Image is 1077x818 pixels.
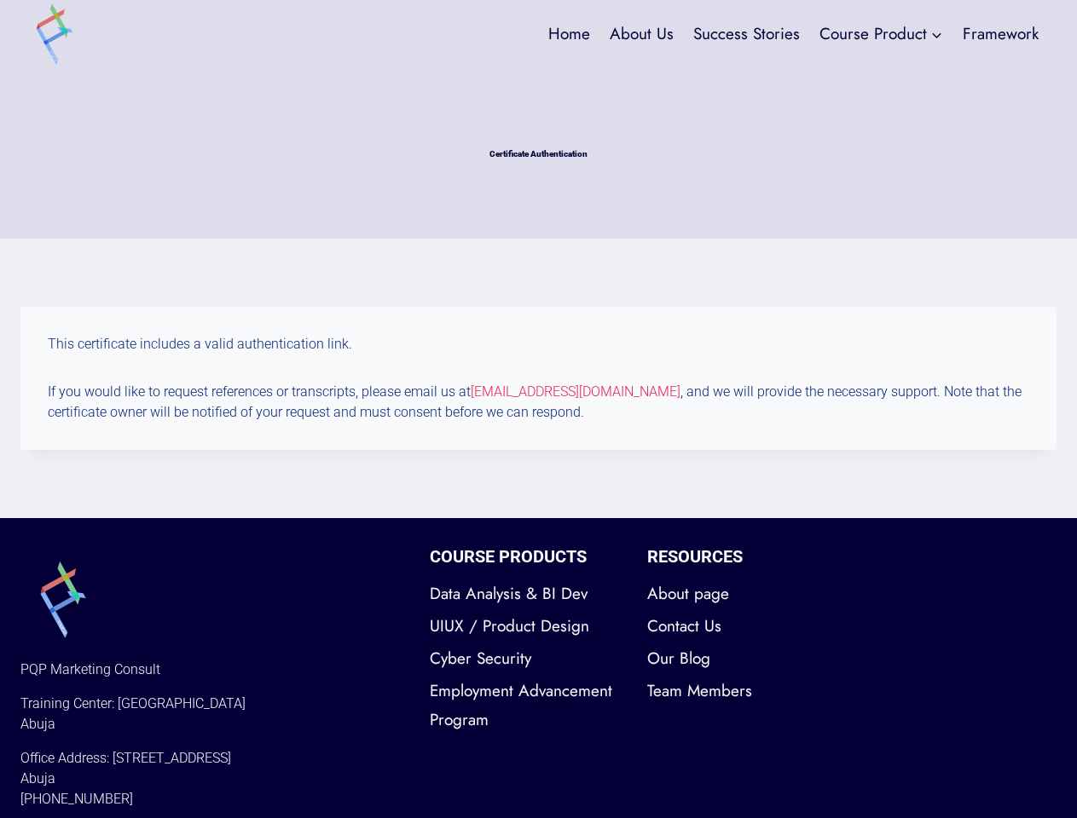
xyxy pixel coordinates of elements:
[430,642,622,675] a: Cyber Security
[48,334,1029,354] p: This certificate includes a valid authentication link.
[20,694,404,734] p: Training Center: [GEOGRAPHIC_DATA] Abuja
[647,578,839,610] a: About page
[600,11,684,56] a: About Us
[539,11,600,56] a: Home
[471,383,680,400] a: [EMAIL_ADDRESS][DOMAIN_NAME]
[953,11,1048,56] a: Framework
[430,578,622,610] a: Data Analysis & BI Dev
[430,544,622,569] h2: Course Products
[647,642,839,675] a: Our Blog
[647,544,839,569] h2: Resources
[20,660,404,680] p: PQP Marketing Consult
[20,557,106,642] img: smal-pq-logo.png
[684,11,810,56] a: Success Stories
[430,675,622,736] a: Employment Advancement Program
[20,748,404,809] p: Office Address: [STREET_ADDRESS] Abuja [PHONE_NUMBER]
[647,675,839,707] a: Team Members
[819,21,943,47] span: Course Product
[647,610,839,642] a: Contact Us
[809,11,953,56] a: Course Product
[430,610,622,642] a: UIUX / Product Design
[539,11,1048,56] nav: Primary Navigation
[489,147,588,160] h1: Certificate Authentication
[48,382,1029,423] p: If you would like to request references or transcripts, please email us at , and we will provide ...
